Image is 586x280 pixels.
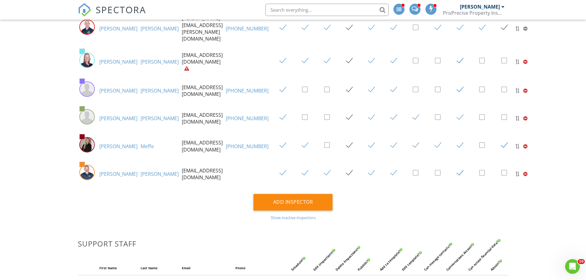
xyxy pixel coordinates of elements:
div: Schedule? [290,234,328,272]
h3: Support Staff [78,239,508,248]
div: Edit inspections? [312,234,350,272]
a: [PERSON_NAME] [141,171,179,177]
a: [PERSON_NAME] [141,25,179,32]
div: Conversations Access? [445,234,483,272]
img: The Best Home Inspection Software - Spectora [78,3,91,17]
a: [PERSON_NAME] [99,87,138,94]
div: Can access financial data? [467,234,505,272]
a: [PHONE_NUMBER] [226,87,269,94]
img: default-user-f0147aede5fd5fa78ca7ade42f37bd4542148d508eef1c3d3ea960f66861d68b.jpg [79,109,95,124]
div: Edit template? [401,234,439,272]
img: facetune_11082024131449.jpeg [79,19,95,35]
a: [PERSON_NAME] [99,171,138,177]
iframe: Intercom live chat [565,259,580,274]
div: Can manage contacts? [423,234,461,272]
img: facetune_11082024132142.jpeg [79,53,95,68]
td: [EMAIL_ADDRESS][DOMAIN_NAME] [180,47,224,77]
input: Search everything... [265,4,389,16]
a: [PERSON_NAME] [99,143,138,150]
span: SPECTORA [96,3,146,16]
td: [EMAIL_ADDRESS][DOMAIN_NAME] [180,105,224,132]
td: [PERSON_NAME][EMAIL_ADDRESS][PERSON_NAME][DOMAIN_NAME] [180,10,224,47]
a: SPECTORA [78,8,146,21]
img: default-user-f0147aede5fd5fa78ca7ade42f37bd4542148d508eef1c3d3ea960f66861d68b.jpg [79,81,95,97]
div: Publish? [357,234,394,272]
td: [EMAIL_ADDRESS][DOMAIN_NAME] [180,132,224,160]
div: Show inactive inspectors [78,215,508,220]
th: Email [180,261,234,275]
a: [PERSON_NAME] [141,115,179,122]
a: [PHONE_NUMBER] [226,143,269,150]
a: [PERSON_NAME] [99,25,138,32]
div: Add Inspector [253,194,333,211]
img: img_5072.png [79,165,95,180]
a: [PERSON_NAME] [141,58,179,65]
td: [EMAIL_ADDRESS][DOMAIN_NAME] [180,160,224,188]
td: [EMAIL_ADDRESS][DOMAIN_NAME] [180,77,224,105]
img: img_2674.jpeg [79,137,95,152]
div: Delete inspections? [334,234,372,272]
div: Admin? [489,234,527,272]
div: Add to template? [379,234,417,272]
div: [PERSON_NAME] [460,4,500,10]
a: Meffe [141,143,154,150]
a: [PERSON_NAME] [99,58,138,65]
th: Last Name [139,261,180,275]
a: [PHONE_NUMBER] [226,115,269,122]
a: [PHONE_NUMBER] [226,25,269,32]
th: First Name [98,261,139,275]
span: 10 [578,259,585,264]
a: [PERSON_NAME] [141,87,179,94]
th: Phone [234,261,280,275]
a: [PERSON_NAME] [99,115,138,122]
div: ProPrecise Property Inspections LLC. [443,10,504,16]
